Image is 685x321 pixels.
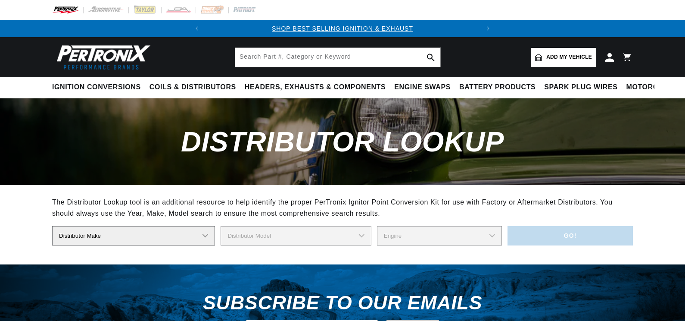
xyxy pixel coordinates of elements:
[390,77,455,98] summary: Engine Swaps
[626,83,678,92] span: Motorcycle
[52,83,141,92] span: Ignition Conversions
[245,83,386,92] span: Headers, Exhausts & Components
[540,77,622,98] summary: Spark Plug Wires
[205,24,479,33] div: 1 of 2
[455,77,540,98] summary: Battery Products
[544,83,617,92] span: Spark Plug Wires
[546,53,592,61] span: Add my vehicle
[394,83,451,92] span: Engine Swaps
[205,24,479,33] div: Announcement
[240,77,390,98] summary: Headers, Exhausts & Components
[421,48,440,67] button: search button
[52,77,145,98] summary: Ignition Conversions
[272,25,413,32] a: SHOP BEST SELLING IGNITION & EXHAUST
[203,295,482,311] h3: Subscribe to our emails
[52,197,633,219] div: The Distributor Lookup tool is an additional resource to help identify the proper PerTronix Ignit...
[531,48,596,67] a: Add my vehicle
[459,83,536,92] span: Battery Products
[622,77,682,98] summary: Motorcycle
[235,48,440,67] input: Search Part #, Category or Keyword
[52,42,151,72] img: Pertronix
[181,126,504,157] span: Distributor Lookup
[479,20,497,37] button: Translation missing: en.sections.announcements.next_announcement
[149,83,236,92] span: Coils & Distributors
[31,20,654,37] slideshow-component: Translation missing: en.sections.announcements.announcement_bar
[188,20,205,37] button: Translation missing: en.sections.announcements.previous_announcement
[145,77,240,98] summary: Coils & Distributors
